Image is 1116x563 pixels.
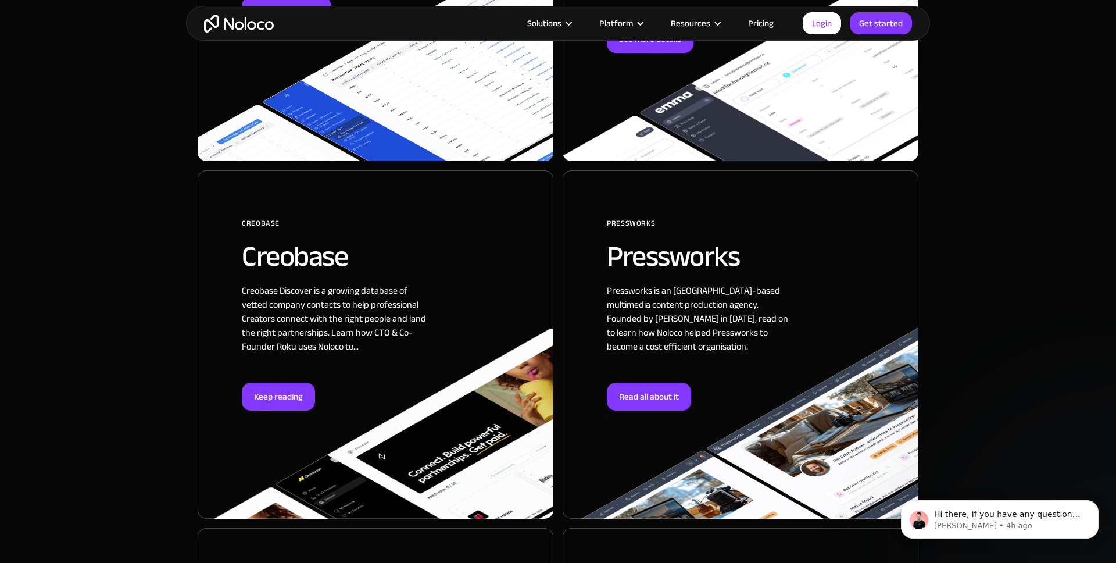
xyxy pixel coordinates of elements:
[607,241,874,272] h2: Pressworks
[607,215,874,241] div: Pressworks
[803,12,841,34] a: Login
[607,383,691,411] div: Read all about it
[242,284,428,383] div: Creobase Discover is a growing database of vetted company contacts to help professional Creators ...
[242,241,509,272] h2: Creobase
[850,12,912,34] a: Get started
[656,16,734,31] div: Resources
[884,476,1116,557] iframe: Intercom notifications message
[599,16,633,31] div: Platform
[198,170,553,519] a: CreobaseCreobaseCreobase Discover is a growing database of vetted company contacts to help profes...
[527,16,561,31] div: Solutions
[607,284,793,383] div: Pressworks is an [GEOGRAPHIC_DATA]-based multimedia content production agency. Founded by [PERSON...
[242,215,509,241] div: Creobase
[242,383,315,411] div: Keep reading
[671,16,710,31] div: Resources
[585,16,656,31] div: Platform
[563,170,918,519] a: PressworksPressworksPressworks is an [GEOGRAPHIC_DATA]-based multimedia content production agency...
[734,16,788,31] a: Pricing
[204,15,274,33] a: home
[513,16,585,31] div: Solutions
